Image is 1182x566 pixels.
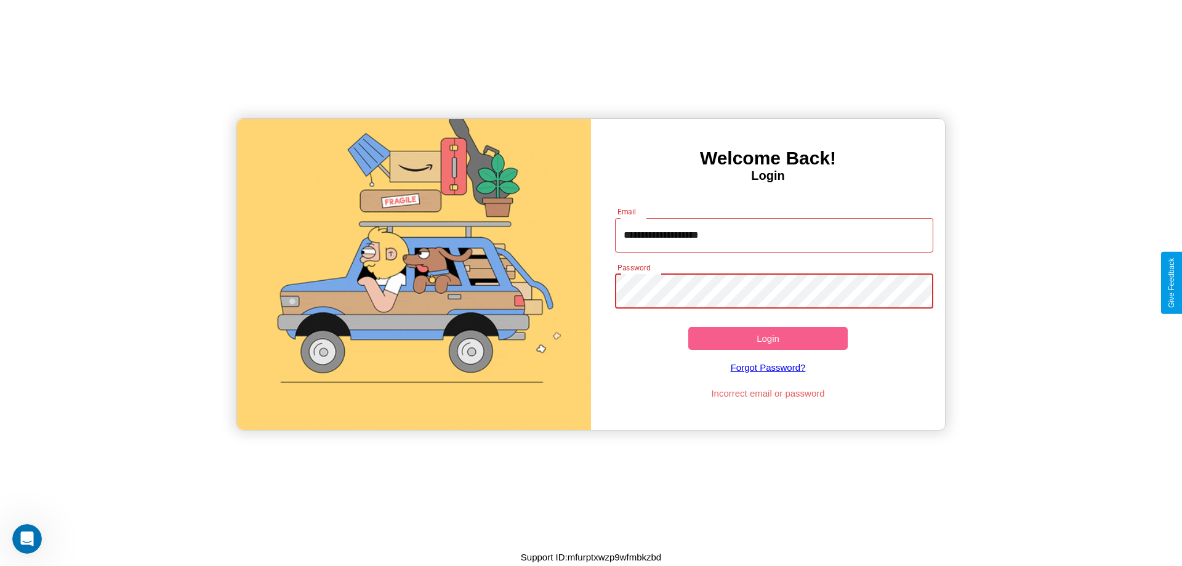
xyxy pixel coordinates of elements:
h3: Welcome Back! [591,148,945,169]
div: Give Feedback [1167,258,1176,308]
img: gif [237,119,591,430]
p: Support ID: mfurptxwzp9wfmbkzbd [521,549,661,565]
button: Login [688,327,848,350]
iframe: Intercom live chat [12,524,42,554]
label: Email [617,206,637,217]
a: Forgot Password? [609,350,928,385]
label: Password [617,262,650,273]
h4: Login [591,169,945,183]
p: Incorrect email or password [609,385,928,402]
